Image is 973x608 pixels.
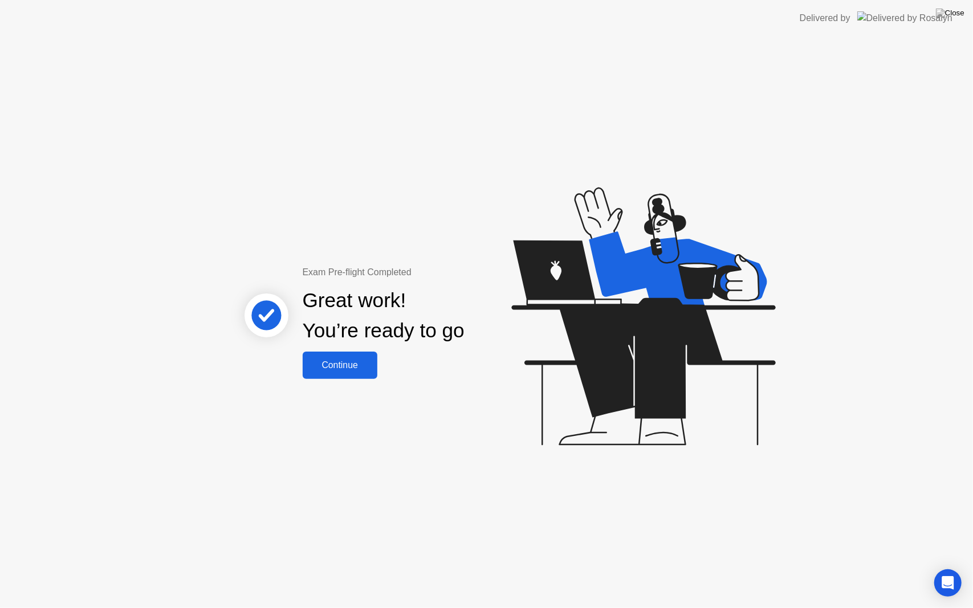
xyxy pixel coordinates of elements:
[303,352,377,379] button: Continue
[303,266,538,279] div: Exam Pre-flight Completed
[800,11,850,25] div: Delivered by
[936,9,964,18] img: Close
[306,360,374,370] div: Continue
[934,569,962,597] div: Open Intercom Messenger
[857,11,952,25] img: Delivered by Rosalyn
[303,285,465,346] div: Great work! You’re ready to go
